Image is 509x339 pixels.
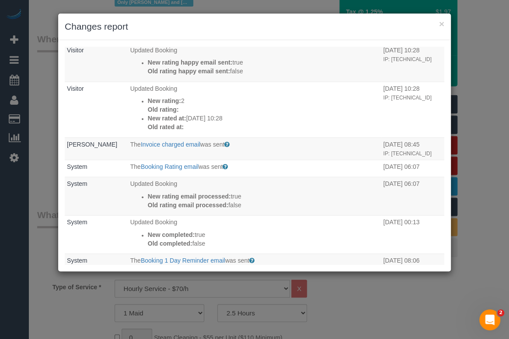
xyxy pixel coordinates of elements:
p: true [148,230,379,239]
a: Invoice charged email [141,141,200,148]
td: When [381,137,444,160]
p: 2 [148,96,379,105]
td: What [128,177,381,216]
sui-modal: Changes report [58,14,451,271]
small: IP: [TECHNICAL_ID] [383,56,431,62]
td: What [128,137,381,160]
p: false [148,201,379,209]
td: What [128,216,381,254]
td: Who [65,82,128,137]
a: Booking 1 Day Reminder email [141,257,225,264]
td: Who [65,137,128,160]
a: Booking Rating email [141,163,199,170]
h3: Changes report [65,20,444,33]
span: The [130,163,141,170]
span: The [130,257,141,264]
td: Who [65,254,128,271]
p: false [148,67,379,75]
td: What [128,160,381,177]
td: When [381,177,444,216]
a: Visitor [67,47,84,54]
a: System [67,163,87,170]
strong: New rating: [148,97,181,104]
strong: New completed: [148,231,195,238]
a: Visitor [67,85,84,92]
td: What [128,82,381,137]
button: × [439,19,444,28]
td: When [381,254,444,271]
strong: Old completed: [148,240,192,247]
strong: New rating email processed: [148,193,231,200]
span: 2 [497,309,504,316]
small: IP: [TECHNICAL_ID] [383,151,431,157]
td: When [381,160,444,177]
td: When [381,82,444,137]
td: Who [65,216,128,254]
p: true [148,58,379,67]
td: When [381,43,444,82]
span: was sent [200,141,224,148]
span: The [130,141,141,148]
td: What [128,254,381,271]
strong: Old rating: [148,106,179,113]
strong: Old rated at: [148,123,184,130]
small: IP: [TECHNICAL_ID] [383,95,431,101]
a: System [67,180,87,187]
strong: New rating happy email sent: [148,59,233,66]
td: What [128,43,381,82]
span: Updated Booking [130,47,177,54]
span: Updated Booking [130,85,177,92]
td: Who [65,177,128,216]
strong: New rated at: [148,115,186,122]
strong: Old rating happy email sent: [148,68,230,75]
span: was sent [199,163,223,170]
span: Updated Booking [130,219,177,226]
span: was sent [225,257,249,264]
span: Updated Booking [130,180,177,187]
strong: Old rating email processed: [148,202,228,209]
iframe: Intercom live chat [479,309,500,330]
td: Who [65,160,128,177]
a: [PERSON_NAME] [67,141,117,148]
a: System [67,219,87,226]
p: false [148,239,379,248]
p: true [148,192,379,201]
td: Who [65,43,128,82]
td: When [381,216,444,254]
p: [DATE] 10:28 [148,114,379,123]
a: System [67,257,87,264]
